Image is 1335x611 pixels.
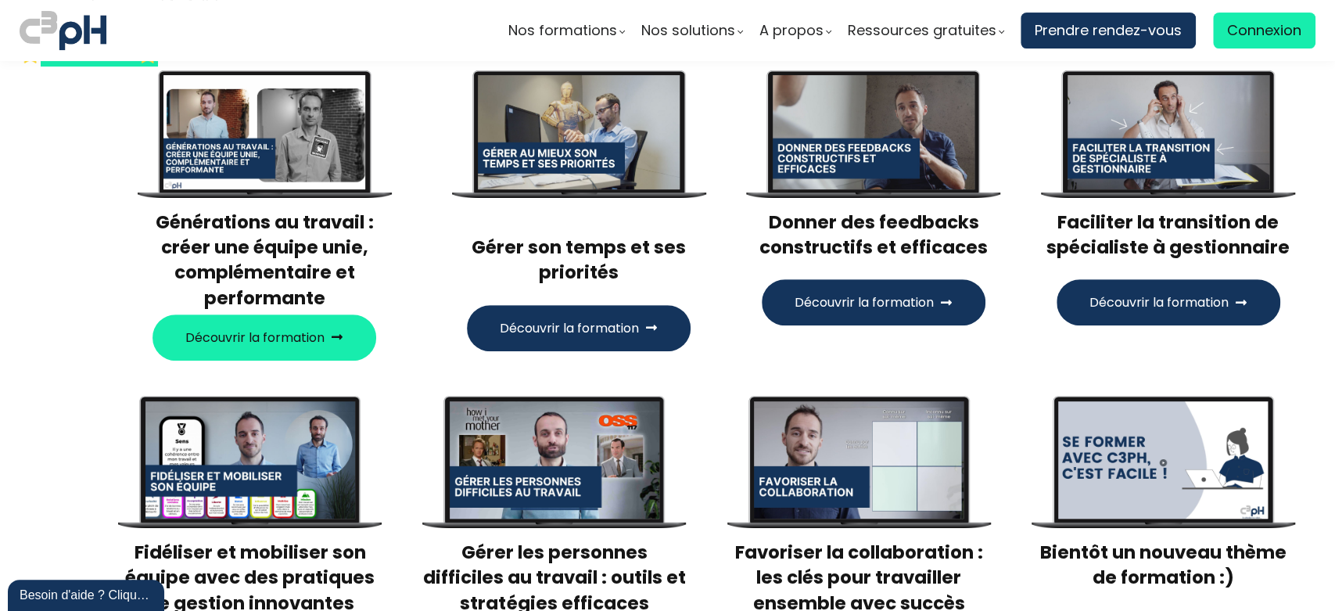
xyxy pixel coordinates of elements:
h3: Faciliter la transition de spécialiste à gestionnaire [1040,210,1296,260]
button: Découvrir la formation [762,279,985,325]
span: Découvrir la formation [500,318,639,338]
h3: Donner des feedbacks constructifs et efficaces [746,210,1002,260]
a: Prendre rendez-vous [1021,13,1196,49]
span: Nos formations [508,19,617,42]
iframe: chat widget [8,577,167,611]
a: Connexion [1213,13,1315,49]
span: ⭐ [20,42,41,66]
span: Découvrir la formation [795,293,934,312]
img: logo C3PH [20,8,106,53]
h3: Générations au travail : créer une équipe unie, complémentaire et performante [137,210,393,311]
button: Découvrir la formation [153,314,376,361]
span: Prendre rendez-vous [1035,19,1182,42]
h3: Gérer son temps et ses priorités [451,210,707,286]
strong: Nouveauté⭐ [41,42,158,66]
span: A propos [759,19,824,42]
span: Découvrir la formation [1089,293,1229,312]
h3: Bientôt un nouveau thème de formation :) [1031,540,1296,590]
span: Ressources gratuites [848,19,996,42]
button: Découvrir la formation [467,305,691,351]
span: Découvrir la formation [185,328,325,347]
span: Connexion [1227,19,1301,42]
span: Nos solutions [641,19,735,42]
button: Découvrir la formation [1057,279,1280,325]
